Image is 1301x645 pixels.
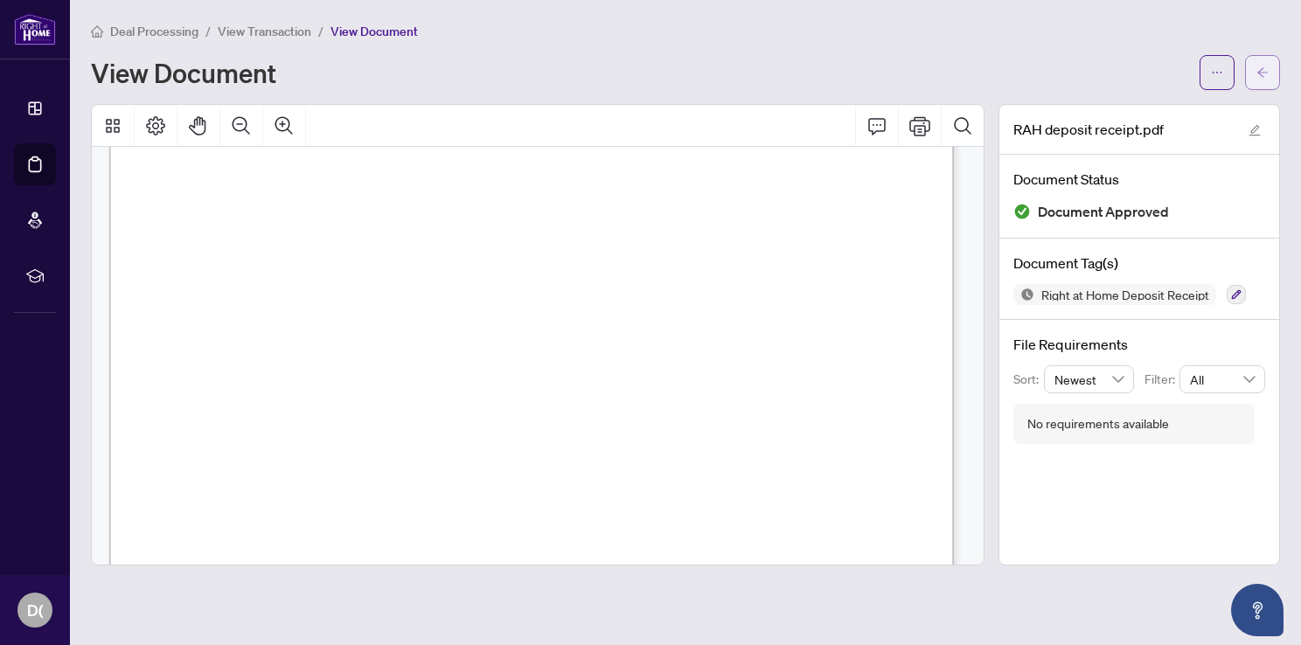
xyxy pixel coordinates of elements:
[110,24,198,39] span: Deal Processing
[1231,584,1284,636] button: Open asap
[14,13,56,45] img: logo
[1190,366,1255,392] span: All
[1038,200,1169,224] span: Document Approved
[1144,370,1179,389] p: Filter:
[1013,334,1265,355] h4: File Requirements
[318,21,324,41] li: /
[1256,66,1269,79] span: arrow-left
[1027,414,1169,433] div: No requirements available
[205,21,211,41] li: /
[1054,366,1124,392] span: Newest
[1013,370,1044,389] p: Sort:
[1013,284,1034,305] img: Status Icon
[1013,119,1164,140] span: RAH deposit receipt.pdf
[27,598,44,622] span: D(
[218,24,311,39] span: View Transaction
[1013,253,1265,274] h4: Document Tag(s)
[330,24,418,39] span: View Document
[1034,288,1216,301] span: Right at Home Deposit Receipt
[1249,124,1261,136] span: edit
[1013,169,1265,190] h4: Document Status
[91,25,103,38] span: home
[1013,203,1031,220] img: Document Status
[1211,66,1223,79] span: ellipsis
[91,59,276,87] h1: View Document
